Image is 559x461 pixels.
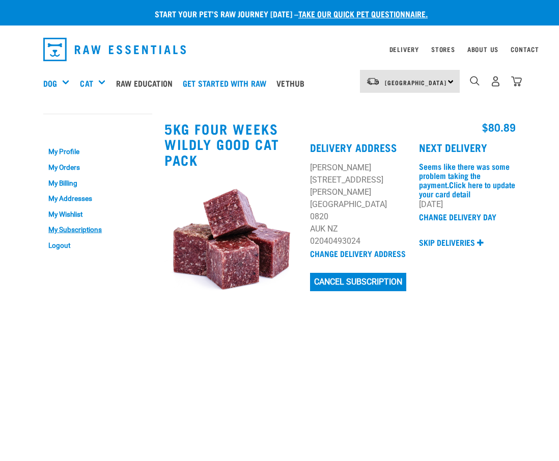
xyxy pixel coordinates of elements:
a: Delivery [389,47,419,51]
a: About Us [467,47,498,51]
img: Raw Essentials Logo [43,38,186,61]
a: My Account [43,124,93,129]
a: Get started with Raw [180,63,274,104]
a: My Addresses [43,191,152,207]
p: 02040493024 [310,235,407,247]
p: [DATE] [419,198,516,211]
a: take our quick pet questionnaire. [298,11,428,16]
a: Dog [43,77,57,89]
h3: 5kg four weeks Wildly Good Cat Pack [164,121,298,168]
a: Contact [511,47,539,51]
img: user.png [490,76,501,87]
a: Logout [43,238,152,253]
a: My Profile [43,144,152,160]
p: Seems like there was some problem taking the payment. [419,162,516,198]
p: 0820 [310,211,407,223]
p: AUK NZ [310,223,407,235]
img: home-icon@2x.png [511,76,522,87]
h4: $80.89 [310,121,516,133]
h4: Next Delivery [419,141,516,153]
p: [GEOGRAPHIC_DATA] [310,198,407,211]
a: My Subscriptions [43,222,152,238]
a: Click here to update your card detail [419,182,515,196]
a: My Billing [43,175,152,191]
h4: Delivery Address [310,141,407,153]
a: Raw Education [114,63,180,104]
nav: dropdown navigation [35,34,524,65]
a: Vethub [274,63,312,104]
a: Cat [80,77,93,89]
p: [PERSON_NAME] [310,162,407,174]
span: [GEOGRAPHIC_DATA] [385,81,446,84]
img: WholeMincedRabbit_Cubes_01.jpg [164,177,298,311]
a: Stores [431,47,455,51]
img: home-icon-1@2x.png [470,76,480,86]
a: My Orders [43,160,152,175]
a: Change Delivery Address [310,251,406,255]
a: Change Delivery Day [419,214,496,219]
button: Cancel Subscription [310,273,406,291]
img: van-moving.png [366,77,380,86]
p: Skip deliveries [419,236,475,248]
a: My Wishlist [43,207,152,222]
p: [STREET_ADDRESS][PERSON_NAME] [310,174,407,198]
